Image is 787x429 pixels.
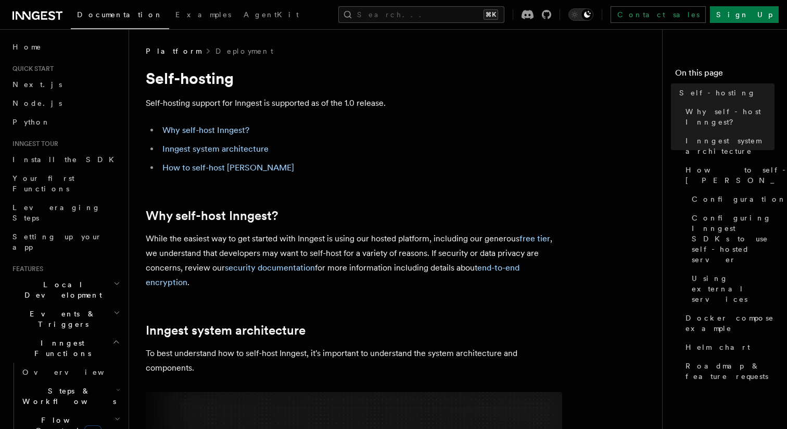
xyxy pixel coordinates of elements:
span: Setting up your app [12,232,102,251]
span: Inngest Functions [8,338,112,359]
span: Inngest tour [8,140,58,148]
span: Examples [175,10,231,19]
button: Steps & Workflows [18,382,122,411]
kbd: ⌘K [484,9,498,20]
a: security documentation [225,263,315,273]
span: Why self-host Inngest? [686,106,775,127]
a: Python [8,113,122,131]
a: Contact sales [611,6,706,23]
span: Node.js [12,99,62,107]
a: Inngest system architecture [162,144,269,154]
span: Next.js [12,80,62,89]
span: Install the SDK [12,155,120,164]
a: Using external services [688,269,775,309]
span: Documentation [77,10,163,19]
a: How to self-host [PERSON_NAME] [162,163,294,173]
a: Why self-host Inngest? [146,209,278,223]
span: Events & Triggers [8,309,113,329]
span: Steps & Workflows [18,386,116,407]
h1: Self-hosting [146,69,562,88]
span: Your first Functions [12,174,74,193]
span: Self-hosting [679,88,756,98]
span: Inngest system architecture [686,136,775,156]
a: Home [8,38,122,56]
span: Configuring Inngest SDKs to use self-hosted server [692,213,775,265]
a: Deployment [215,46,273,56]
a: Examples [169,3,237,28]
button: Toggle dark mode [568,8,593,21]
span: Leveraging Steps [12,203,100,222]
a: Why self-host Inngest? [681,102,775,131]
span: Home [12,42,42,52]
span: Configuration [692,194,786,204]
a: Why self-host Inngest? [162,125,249,135]
a: Documentation [71,3,169,29]
span: Using external services [692,273,775,304]
a: Overview [18,363,122,382]
a: Docker compose example [681,309,775,338]
span: Docker compose example [686,313,775,334]
button: Local Development [8,275,122,304]
button: Events & Triggers [8,304,122,334]
a: Helm chart [681,338,775,357]
span: Quick start [8,65,54,73]
a: Configuration [688,190,775,209]
a: Node.js [8,94,122,113]
a: AgentKit [237,3,305,28]
a: Install the SDK [8,150,122,169]
span: Roadmap & feature requests [686,361,775,382]
span: Platform [146,46,201,56]
a: Roadmap & feature requests [681,357,775,386]
span: AgentKit [244,10,299,19]
a: Inngest system architecture [146,323,306,338]
span: Features [8,265,43,273]
a: free tier [519,234,550,243]
p: While the easiest way to get started with Inngest is using our hosted platform, including our gen... [146,231,562,290]
a: Self-hosting [675,83,775,102]
p: To best understand how to self-host Inngest, it's important to understand the system architecture... [146,346,562,375]
a: Sign Up [710,6,779,23]
a: Configuring Inngest SDKs to use self-hosted server [688,209,775,269]
a: Inngest system architecture [681,131,775,161]
a: Your first Functions [8,169,122,198]
button: Search...⌘K [338,6,504,23]
a: Leveraging Steps [8,198,122,227]
span: Helm chart [686,342,750,352]
a: How to self-host [PERSON_NAME] [681,161,775,190]
span: Python [12,118,50,126]
span: Local Development [8,279,113,300]
h4: On this page [675,67,775,83]
span: Overview [22,368,130,376]
button: Inngest Functions [8,334,122,363]
p: Self-hosting support for Inngest is supported as of the 1.0 release. [146,96,562,111]
a: Next.js [8,75,122,94]
a: Setting up your app [8,227,122,256]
